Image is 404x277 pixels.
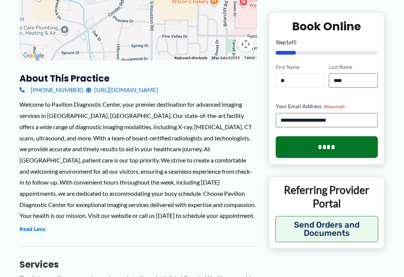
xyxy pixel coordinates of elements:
label: Your Email Address [276,103,378,110]
button: Keyboard shortcuts [174,55,207,61]
span: 5 [294,39,297,45]
p: Referring Provider Portal [275,183,378,210]
p: Step of [276,39,378,45]
a: Terms (opens in new tab) [244,56,255,60]
label: First Name [276,63,325,70]
a: [PHONE_NUMBER] [19,84,83,95]
button: Read Less [19,225,46,234]
img: Google [21,51,46,61]
div: Welcome to Pavilion Diagnostic Center, your premier destination for advanced imaging services in ... [19,99,257,221]
label: Last Name [329,63,378,70]
h3: Services [19,259,257,270]
a: [URL][DOMAIN_NAME] [86,84,158,95]
button: Map camera controls [238,37,253,52]
h2: Book Online [276,19,378,33]
h3: About this practice [19,73,257,84]
a: Open this area in Google Maps (opens a new window) [21,51,46,61]
span: Map data ©2025 [212,56,240,60]
span: 1 [286,39,289,45]
button: Send Orders and Documents [275,216,378,242]
span: (Required) [324,104,345,109]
